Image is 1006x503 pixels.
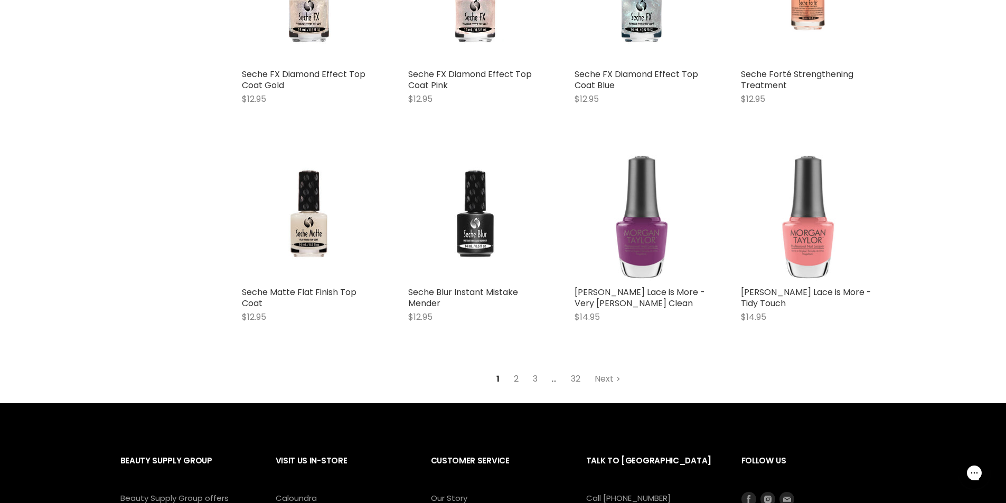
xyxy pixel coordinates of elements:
[575,93,599,105] span: $12.95
[741,93,765,105] span: $12.95
[741,68,853,91] a: Seche Forté Strengthening Treatment
[741,147,876,281] a: Morgan Taylor Lace is More - Tidy Touch
[242,311,266,323] span: $12.95
[242,147,377,281] img: Seche Matte Flat Finish Top Coat
[242,286,356,309] a: Seche Matte Flat Finish Top Coat
[276,448,410,491] h2: Visit Us In-Store
[242,68,365,91] a: Seche FX Diamond Effect Top Coat Gold
[508,369,524,388] a: 2
[120,448,255,491] h2: Beauty Supply Group
[614,147,669,281] img: Morgan Taylor Lace is More - Very Berry Clean
[565,369,586,388] a: 32
[586,448,720,491] h2: Talk to [GEOGRAPHIC_DATA]
[575,286,705,309] a: [PERSON_NAME] Lace is More - Very [PERSON_NAME] Clean
[953,453,995,492] iframe: Gorgias live chat messenger
[546,369,562,388] span: ...
[408,68,532,91] a: Seche FX Diamond Effect Top Coat Pink
[527,369,543,388] a: 3
[741,448,886,491] h2: Follow us
[741,311,766,323] span: $14.95
[242,93,266,105] span: $12.95
[408,286,518,309] a: Seche Blur Instant Mistake Mender
[408,311,433,323] span: $12.95
[589,369,626,388] a: Next
[408,147,543,281] img: Seche Blur Instant Mistake Mender
[781,147,835,281] img: Morgan Taylor Lace is More - Tidy Touch
[741,286,871,309] a: [PERSON_NAME] Lace is More - Tidy Touch
[575,147,709,281] a: Morgan Taylor Lace is More - Very Berry Clean
[431,448,565,491] h2: Customer Service
[491,369,505,388] span: 1
[575,68,698,91] a: Seche FX Diamond Effect Top Coat Blue
[408,93,433,105] span: $12.95
[575,311,600,323] span: $14.95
